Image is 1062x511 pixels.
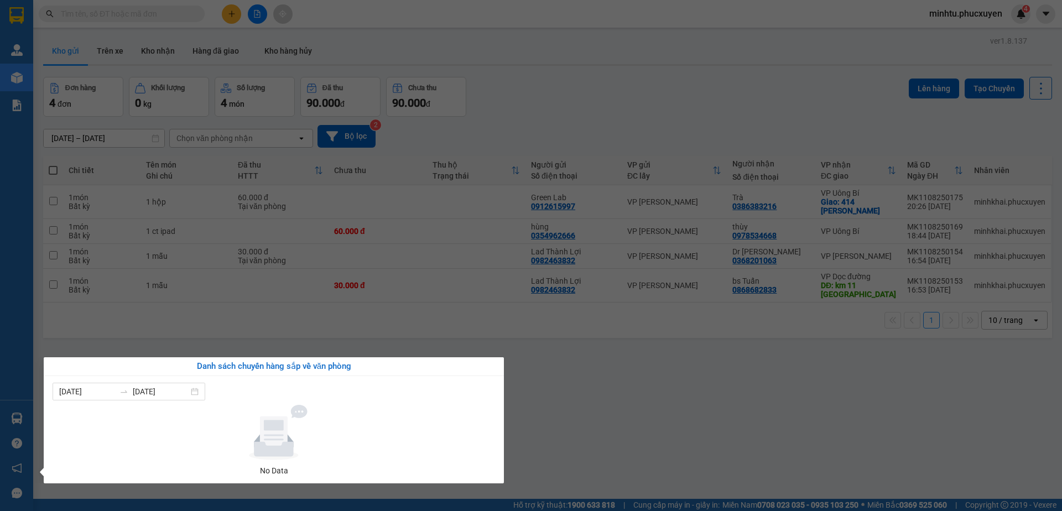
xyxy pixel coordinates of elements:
input: Từ ngày [59,385,115,398]
input: Đến ngày [133,385,189,398]
span: to [119,387,128,396]
div: Danh sách chuyến hàng sắp về văn phòng [53,360,495,373]
div: No Data [57,465,491,477]
span: swap-right [119,387,128,396]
